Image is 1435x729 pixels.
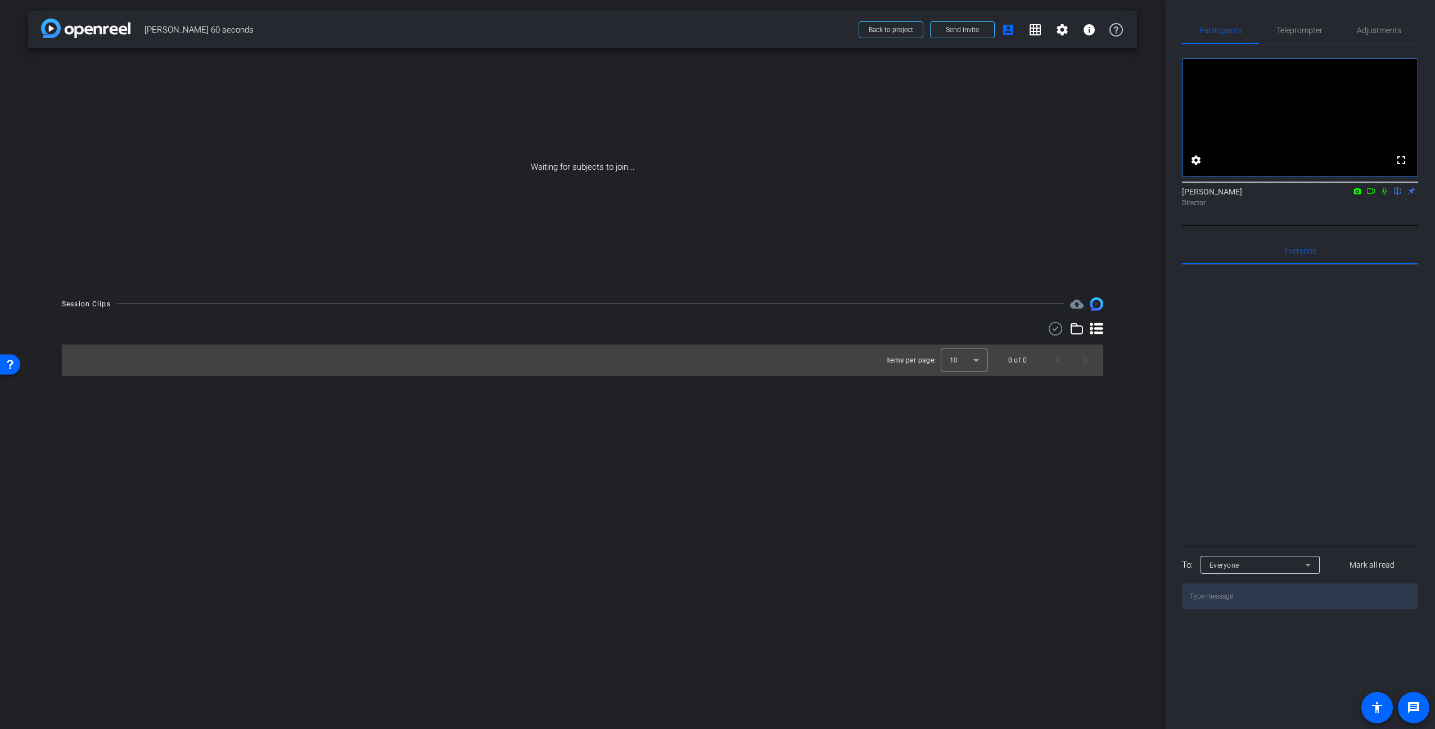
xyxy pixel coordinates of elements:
[1284,247,1316,255] span: Everyone
[1407,701,1420,714] mat-icon: message
[62,298,111,310] div: Session Clips
[886,355,936,366] div: Items per page:
[1001,23,1015,37] mat-icon: account_box
[1182,198,1418,208] div: Director
[41,19,130,38] img: app-logo
[859,21,923,38] button: Back to project
[946,25,979,34] span: Send invite
[1395,153,1408,167] mat-icon: fullscreen
[1028,23,1042,37] mat-icon: grid_on
[1276,26,1323,34] span: Teleprompter
[1182,186,1418,208] div: [PERSON_NAME]
[1370,701,1384,714] mat-icon: accessibility
[930,21,995,38] button: Send invite
[1055,23,1069,37] mat-icon: settings
[1090,297,1103,311] img: Session clips
[1070,297,1084,311] mat-icon: cloud_upload
[1070,297,1084,311] span: Destinations for your clips
[145,19,852,41] span: [PERSON_NAME] 60 seconds
[1210,562,1239,569] span: Everyone
[1350,559,1395,571] span: Mark all read
[1326,555,1419,575] button: Mark all read
[1045,347,1072,374] button: Previous page
[1008,355,1027,366] div: 0 of 0
[1082,23,1096,37] mat-icon: info
[1199,26,1242,34] span: Participants
[1189,153,1203,167] mat-icon: settings
[1391,185,1405,196] mat-icon: flip
[869,26,913,34] span: Back to project
[1357,26,1401,34] span: Adjustments
[1072,347,1099,374] button: Next page
[28,48,1137,286] div: Waiting for subjects to join...
[1182,559,1193,572] div: To:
